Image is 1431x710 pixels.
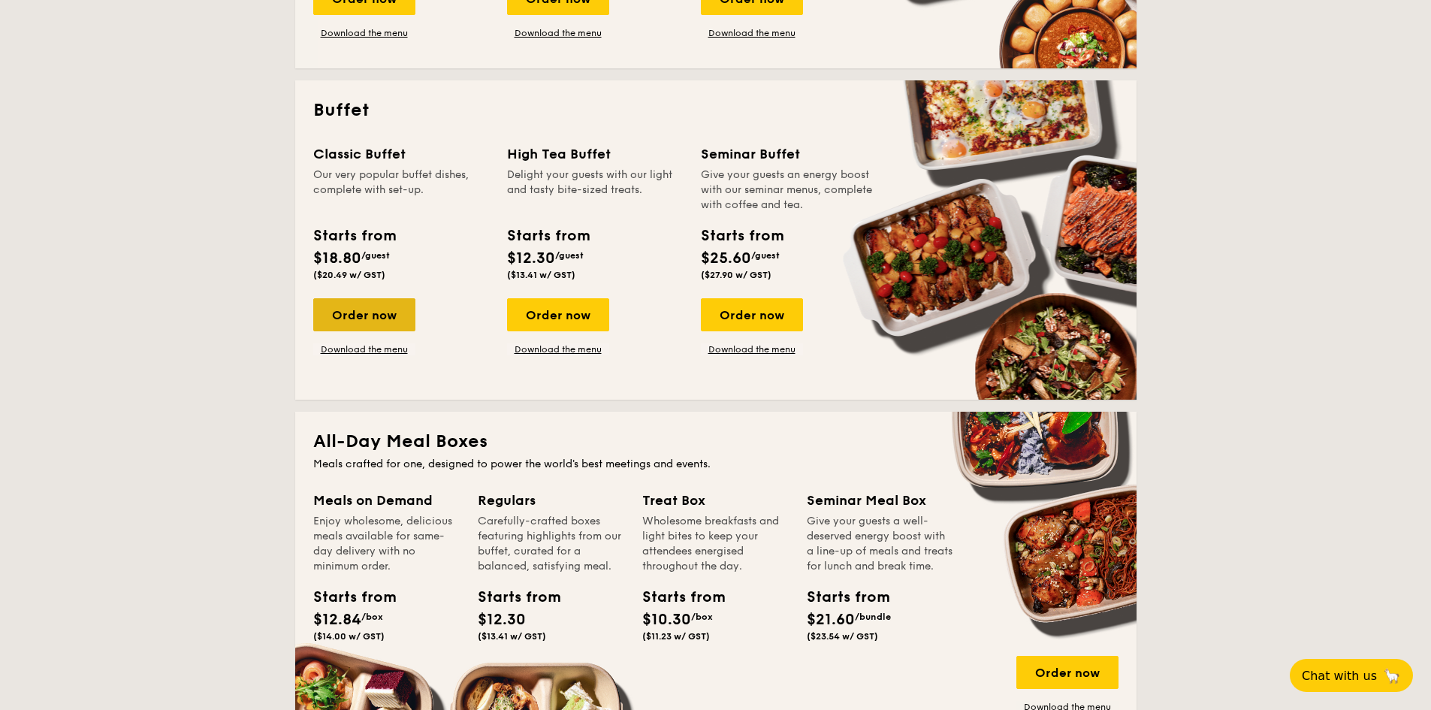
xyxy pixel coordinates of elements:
h2: All-Day Meal Boxes [313,430,1119,454]
div: Classic Buffet [313,144,489,165]
span: $12.30 [507,249,555,267]
div: Seminar Buffet [701,144,877,165]
div: Starts from [807,586,874,609]
h2: Buffet [313,98,1119,122]
a: Download the menu [701,27,803,39]
a: Download the menu [507,27,609,39]
div: Starts from [313,586,381,609]
span: /guest [751,250,780,261]
div: Order now [313,298,415,331]
div: Order now [1016,656,1119,689]
a: Download the menu [701,343,803,355]
div: Treat Box [642,490,789,511]
span: ($14.00 w/ GST) [313,631,385,642]
span: 🦙 [1383,667,1401,684]
div: Starts from [642,586,710,609]
button: Chat with us🦙 [1290,659,1413,692]
div: Delight your guests with our light and tasty bite-sized treats. [507,168,683,213]
span: $12.84 [313,611,361,629]
div: Wholesome breakfasts and light bites to keep your attendees energised throughout the day. [642,514,789,574]
div: Starts from [478,586,545,609]
div: Give your guests a well-deserved energy boost with a line-up of meals and treats for lunch and br... [807,514,953,574]
span: ($11.23 w/ GST) [642,631,710,642]
div: Our very popular buffet dishes, complete with set-up. [313,168,489,213]
div: Regulars [478,490,624,511]
div: Give your guests an energy boost with our seminar menus, complete with coffee and tea. [701,168,877,213]
div: Order now [507,298,609,331]
div: Order now [701,298,803,331]
div: Carefully-crafted boxes featuring highlights from our buffet, curated for a balanced, satisfying ... [478,514,624,574]
span: $12.30 [478,611,526,629]
span: /box [361,612,383,622]
span: $21.60 [807,611,855,629]
span: ($20.49 w/ GST) [313,270,385,280]
span: $18.80 [313,249,361,267]
a: Download the menu [313,27,415,39]
span: Chat with us [1302,669,1377,683]
span: /bundle [855,612,891,622]
span: $10.30 [642,611,691,629]
span: /box [691,612,713,622]
span: ($13.41 w/ GST) [507,270,575,280]
div: Starts from [313,225,395,247]
div: Meals on Demand [313,490,460,511]
a: Download the menu [313,343,415,355]
span: ($13.41 w/ GST) [478,631,546,642]
div: Starts from [507,225,589,247]
div: Enjoy wholesome, delicious meals available for same-day delivery with no minimum order. [313,514,460,574]
span: /guest [555,250,584,261]
div: Starts from [701,225,783,247]
div: Meals crafted for one, designed to power the world's best meetings and events. [313,457,1119,472]
div: Seminar Meal Box [807,490,953,511]
div: High Tea Buffet [507,144,683,165]
span: /guest [361,250,390,261]
span: ($23.54 w/ GST) [807,631,878,642]
a: Download the menu [507,343,609,355]
span: $25.60 [701,249,751,267]
span: ($27.90 w/ GST) [701,270,771,280]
